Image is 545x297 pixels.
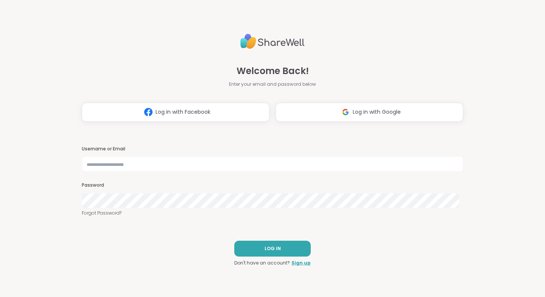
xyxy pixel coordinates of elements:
img: ShareWell Logomark [141,105,156,119]
img: ShareWell Logomark [338,105,353,119]
a: Forgot Password? [82,210,463,217]
button: Log in with Facebook [82,103,269,122]
span: Enter your email and password below [229,81,316,88]
span: Log in with Google [353,108,401,116]
h3: Username or Email [82,146,463,152]
h3: Password [82,182,463,189]
img: ShareWell Logo [240,31,305,52]
span: Welcome Back! [237,64,309,78]
button: Log in with Google [276,103,463,122]
span: LOG IN [265,245,281,252]
a: Sign up [291,260,311,266]
span: Log in with Facebook [156,108,210,116]
span: Don't have an account? [234,260,290,266]
button: LOG IN [234,241,311,257]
